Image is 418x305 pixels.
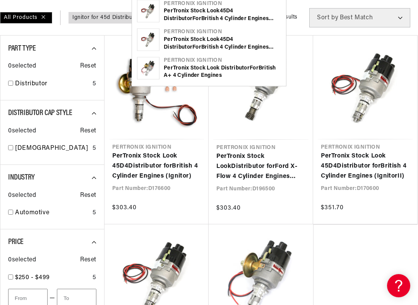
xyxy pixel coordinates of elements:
[93,208,96,218] div: 5
[164,36,281,51] div: PerTronix Stock Look 4 Distributor British 4 Cylinder Engines ( III)
[216,152,305,181] a: PerTronix Stock LookDistributor forFord X-Flow 4 Cylinder Engines ()
[220,37,230,42] b: 45D
[8,109,72,117] span: Distributor Cap Style
[80,255,96,265] span: Reset
[93,79,96,89] div: 5
[80,126,96,136] span: Reset
[93,144,96,154] div: 5
[80,61,96,71] span: Reset
[164,28,281,36] div: Pertronix Ignition
[8,174,35,181] span: Industry
[250,65,259,71] b: for
[8,126,36,136] span: 0 selected
[137,0,159,22] img: PerTronix Stock Look 45D4 Distributor for British 4 Cylinder Engines (Ignitor II)
[321,151,409,181] a: PerTronix Stock Look 45D4Distributor forBritish 4 Cylinder Engines (IgnitorII)
[192,44,201,50] b: for
[8,61,36,71] span: 0 selected
[8,255,36,265] span: 0 selected
[317,15,338,21] span: Sort by
[72,14,140,22] a: Ignitor for 45d Distributor
[164,57,281,64] div: Pertronix Ignition
[112,151,201,181] a: PerTronix Stock Look 45D4Distributor forBritish 4 Cylinder Engines (Ignitor)
[309,8,410,27] select: Sort by
[8,191,36,201] span: 0 selected
[15,208,89,218] a: Automotive
[8,238,24,246] span: Price
[137,57,159,79] img: PerTronix Stock Look Distributor for British A+ 4 Cylinder Engines
[50,293,55,303] span: —
[93,273,96,283] div: 5
[8,45,36,53] span: Part Type
[192,15,201,21] b: for
[164,64,281,79] div: PerTronix Stock Look Distributor British A+ 4 Cylinder Engines
[80,191,96,201] span: Reset
[15,144,89,154] a: [DEMOGRAPHIC_DATA]
[137,29,159,50] img: PerTronix Stock Look 45D4 Distributor for British 4 Cylinder Engines (Ignitor III)
[15,274,50,281] span: $250 - $499
[164,7,281,22] div: PerTronix Stock Look 4 Distributor British 4 Cylinder Engines ( II)
[277,14,298,20] span: 5 results
[220,8,230,14] b: 45D
[15,79,89,89] a: Distributor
